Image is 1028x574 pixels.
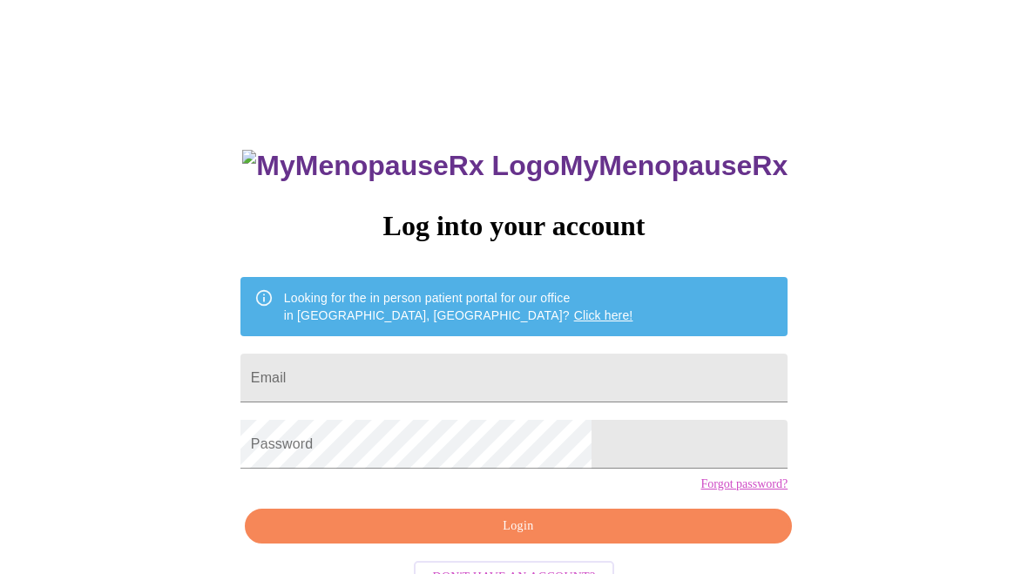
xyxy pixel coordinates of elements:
[265,516,772,537] span: Login
[574,308,633,322] a: Click here!
[284,282,633,331] div: Looking for the in person patient portal for our office in [GEOGRAPHIC_DATA], [GEOGRAPHIC_DATA]?
[245,509,792,544] button: Login
[240,210,788,242] h3: Log into your account
[700,477,788,491] a: Forgot password?
[242,150,559,182] img: MyMenopauseRx Logo
[242,150,788,182] h3: MyMenopauseRx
